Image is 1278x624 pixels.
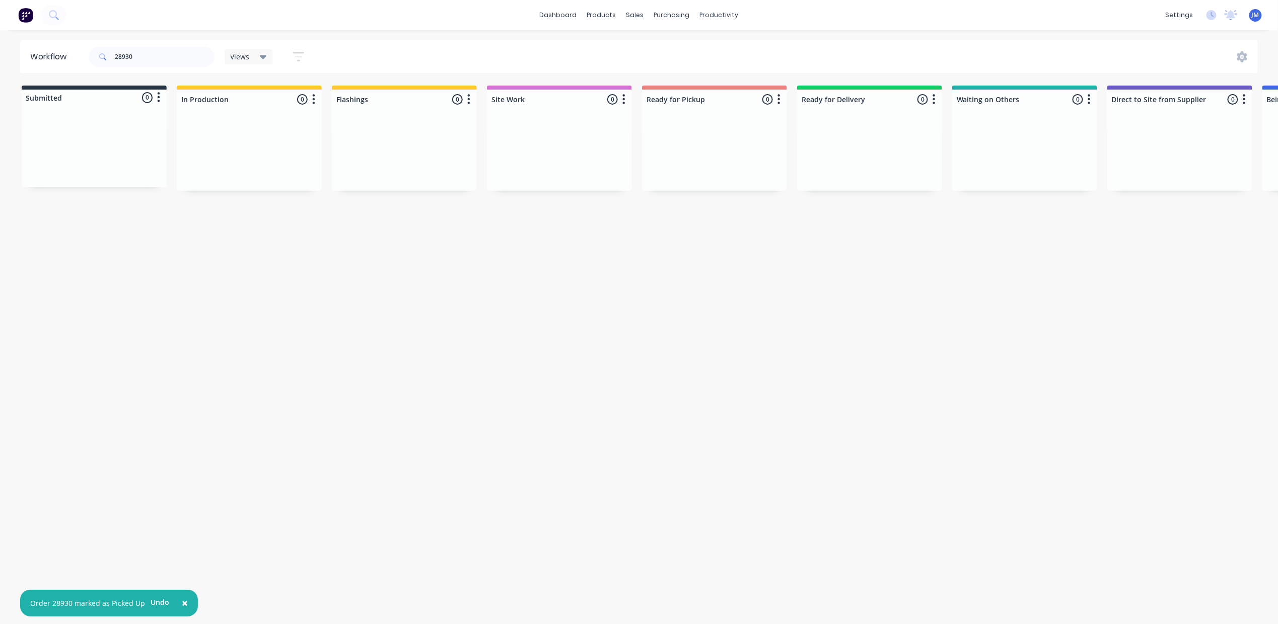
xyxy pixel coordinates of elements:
img: Factory [18,8,33,23]
span: × [182,596,188,610]
span: Views [231,51,250,62]
div: productivity [695,8,744,23]
a: dashboard [535,8,582,23]
input: Search for orders... [115,47,215,67]
div: products [582,8,621,23]
div: sales [621,8,649,23]
button: Undo [145,595,175,610]
span: JM [1252,11,1259,20]
div: Order 28930 marked as Picked Up [30,598,145,608]
div: purchasing [649,8,695,23]
div: settings [1161,8,1198,23]
div: Workflow [30,51,72,63]
button: Close [172,591,198,615]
